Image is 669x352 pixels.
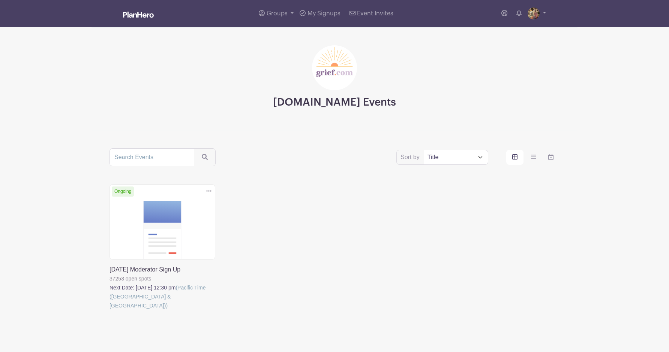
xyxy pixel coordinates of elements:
[307,10,340,16] span: My Signups
[109,148,194,166] input: Search Events
[400,153,422,162] label: Sort by
[528,7,540,19] img: IMG_0081.jpeg
[123,12,154,18] img: logo_white-6c42ec7e38ccf1d336a20a19083b03d10ae64f83f12c07503d8b9e83406b4c7d.svg
[357,10,393,16] span: Event Invites
[506,150,559,165] div: order and view
[273,96,396,109] h3: [DOMAIN_NAME] Events
[312,45,357,90] img: grief-logo-planhero.png
[267,10,288,16] span: Groups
